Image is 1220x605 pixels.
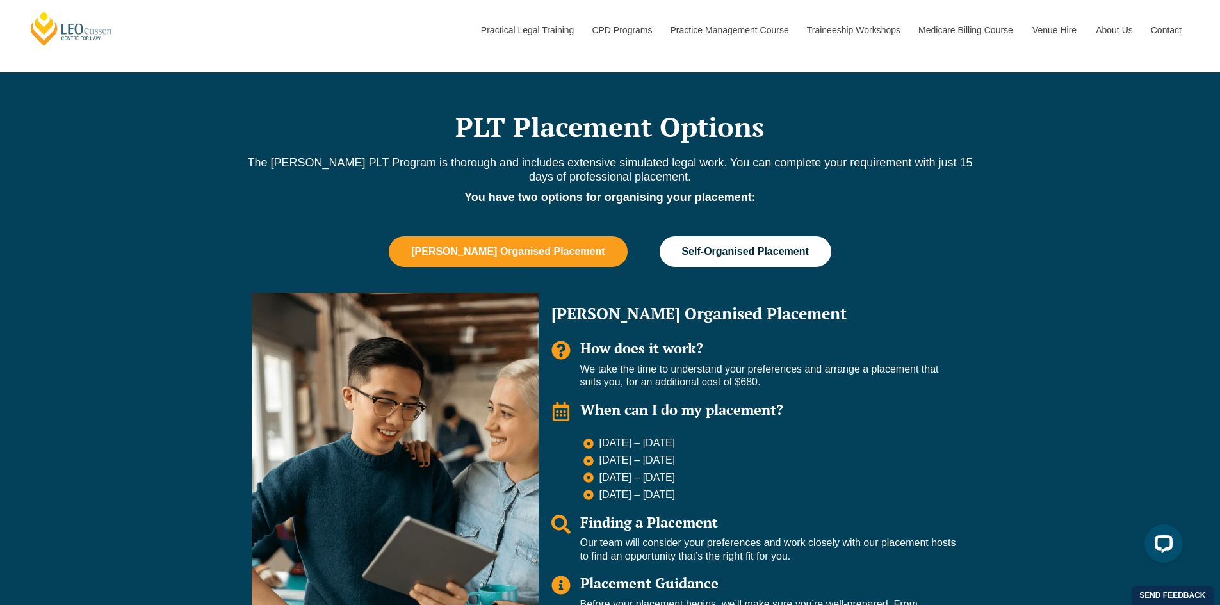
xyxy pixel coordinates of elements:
[245,111,975,143] h2: PLT Placement Options
[1141,3,1191,58] a: Contact
[411,246,605,257] span: [PERSON_NAME] Organised Placement
[1134,519,1188,573] iframe: LiveChat chat widget
[909,3,1023,58] a: Medicare Billing Course
[245,156,975,184] p: The [PERSON_NAME] PLT Program is thorough and includes extensive simulated legal work. You can co...
[580,339,703,357] span: How does it work?
[471,3,583,58] a: Practical Legal Training
[596,454,676,467] span: [DATE] – [DATE]
[580,536,956,563] p: Our team will consider your preferences and work closely with our placement hosts to find an oppo...
[596,437,676,450] span: [DATE] – [DATE]
[551,305,956,321] h2: [PERSON_NAME] Organised Placement
[661,3,797,58] a: Practice Management Course
[682,246,809,257] span: Self-Organised Placement
[580,513,718,531] span: Finding a Placement
[582,3,660,58] a: CPD Programs
[464,191,756,204] strong: You have two options for organising your placement:
[29,10,114,47] a: [PERSON_NAME] Centre for Law
[797,3,909,58] a: Traineeship Workshops
[580,400,783,419] span: When can I do my placement?
[596,488,676,502] span: [DATE] – [DATE]
[580,574,719,592] span: Placement Guidance
[1086,3,1141,58] a: About Us
[1023,3,1086,58] a: Venue Hire
[596,471,676,485] span: [DATE] – [DATE]
[580,363,956,390] p: We take the time to understand your preferences and arrange a placement that suits you, for an ad...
